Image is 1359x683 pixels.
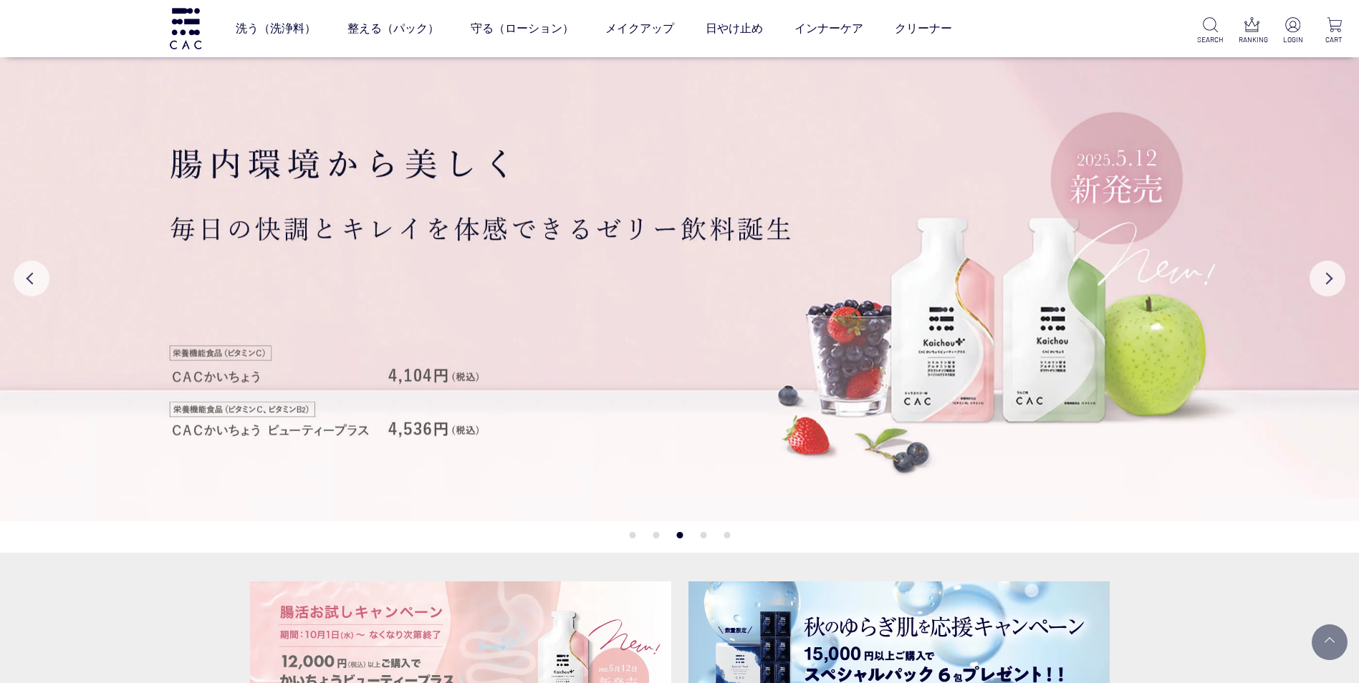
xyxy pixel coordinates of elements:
p: LOGIN [1279,34,1306,45]
button: 5 of 5 [724,532,730,538]
img: logo [168,8,203,49]
a: クリーナー [895,9,952,49]
button: Next [1310,261,1345,296]
button: 3 of 5 [676,532,683,538]
a: 日やけ止め [706,9,763,49]
a: インナーケア [794,9,863,49]
button: 1 of 5 [629,532,635,538]
p: CART [1321,34,1348,45]
a: CART [1321,17,1348,45]
button: Previous [14,261,49,296]
a: LOGIN [1279,17,1306,45]
button: 2 of 5 [653,532,659,538]
a: RANKING [1239,17,1265,45]
a: 守る（ローション） [471,9,574,49]
a: 洗う（洗浄料） [236,9,316,49]
button: 4 of 5 [700,532,706,538]
a: 整える（パック） [347,9,439,49]
p: RANKING [1239,34,1265,45]
p: SEARCH [1197,34,1224,45]
a: メイクアップ [605,9,674,49]
a: SEARCH [1197,17,1224,45]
